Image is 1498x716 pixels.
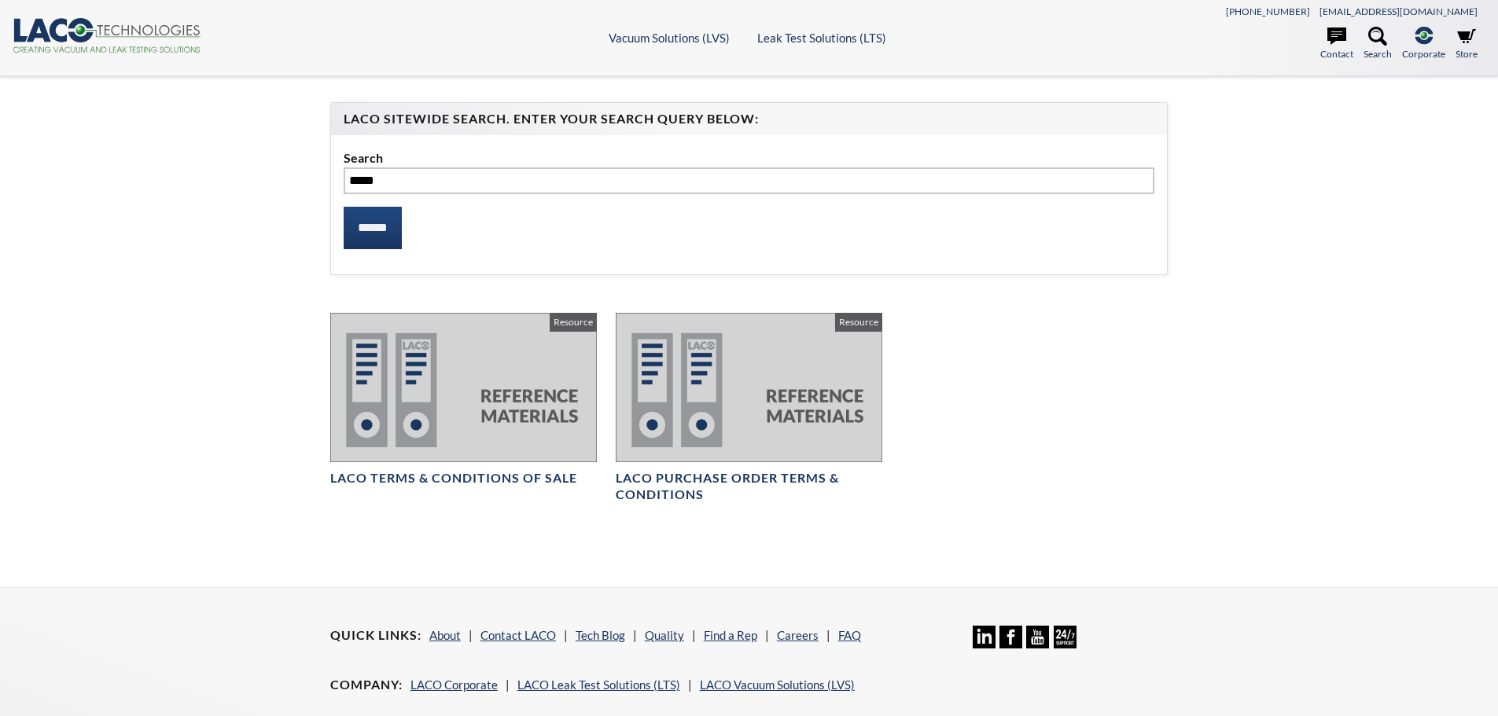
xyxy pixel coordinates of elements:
a: FAQ [838,628,861,642]
a: Store [1456,27,1478,61]
a: Contact LACO [480,628,556,642]
a: Find a Rep [704,628,757,642]
a: Tech Blog [576,628,625,642]
a: LACO Purchase Order Terms & Conditions Resource [616,313,882,503]
span: Resource [835,313,882,332]
h4: Company [330,677,403,693]
a: 24/7 Support [1054,637,1077,651]
h4: LACO Purchase Order Terms & Conditions [616,470,882,503]
a: Vacuum Solutions (LVS) [609,31,730,45]
a: LACO Terms & Conditions of Sale Resource [330,313,597,487]
h4: Quick Links [330,627,421,644]
label: Search [344,148,1155,168]
span: Resource [550,313,597,332]
a: Leak Test Solutions (LTS) [757,31,886,45]
span: Corporate [1402,46,1445,61]
h4: LACO Sitewide Search. Enter your Search Query Below: [344,111,1155,127]
a: Careers [777,628,819,642]
a: [PHONE_NUMBER] [1226,6,1310,17]
a: LACO Vacuum Solutions (LVS) [700,677,855,692]
a: About [429,628,461,642]
h4: LACO Terms & Conditions of Sale [330,470,597,487]
a: Search [1364,27,1392,61]
a: LACO Corporate [410,677,498,692]
a: Contact [1320,27,1353,61]
a: Quality [645,628,684,642]
a: [EMAIL_ADDRESS][DOMAIN_NAME] [1319,6,1478,17]
a: LACO Leak Test Solutions (LTS) [517,677,680,692]
img: 24/7 Support Icon [1054,626,1077,648]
